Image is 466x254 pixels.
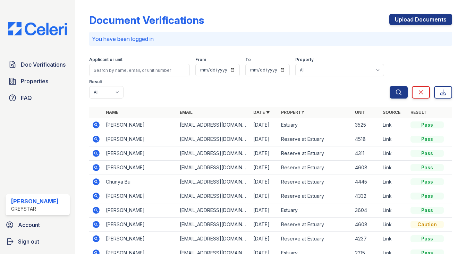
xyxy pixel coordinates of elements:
[251,232,278,246] td: [DATE]
[21,94,32,102] span: FAQ
[6,58,70,71] a: Doc Verifications
[3,218,73,232] a: Account
[380,175,408,189] td: Link
[251,146,278,161] td: [DATE]
[3,22,73,35] img: CE_Logo_Blue-a8612792a0a2168367f1c8372b55b34899dd931a85d93a1a3d3e32e68fde9ad4.png
[177,146,251,161] td: [EMAIL_ADDRESS][DOMAIN_NAME]
[18,237,39,246] span: Sign out
[245,57,251,62] label: To
[352,218,380,232] td: 4608
[380,203,408,218] td: Link
[278,175,352,189] td: Reserve at Estuary
[295,57,314,62] label: Property
[352,175,380,189] td: 4445
[103,232,177,246] td: [PERSON_NAME]
[21,60,66,69] span: Doc Verifications
[410,178,444,185] div: Pass
[103,118,177,132] td: [PERSON_NAME]
[410,207,444,214] div: Pass
[6,91,70,105] a: FAQ
[410,221,444,228] div: Caution
[103,189,177,203] td: [PERSON_NAME]
[177,232,251,246] td: [EMAIL_ADDRESS][DOMAIN_NAME]
[251,189,278,203] td: [DATE]
[103,218,177,232] td: [PERSON_NAME]
[180,110,193,115] a: Email
[11,205,59,212] div: Greystar
[89,14,204,26] div: Document Verifications
[103,203,177,218] td: [PERSON_NAME]
[177,118,251,132] td: [EMAIL_ADDRESS][DOMAIN_NAME]
[251,218,278,232] td: [DATE]
[103,146,177,161] td: [PERSON_NAME]
[103,161,177,175] td: [PERSON_NAME]
[410,121,444,128] div: Pass
[278,232,352,246] td: Reserve at Estuary
[410,110,427,115] a: Result
[6,74,70,88] a: Properties
[177,218,251,232] td: [EMAIL_ADDRESS][DOMAIN_NAME]
[278,189,352,203] td: Reserve at Estuary
[103,132,177,146] td: [PERSON_NAME]
[380,218,408,232] td: Link
[352,146,380,161] td: 4311
[251,203,278,218] td: [DATE]
[177,161,251,175] td: [EMAIL_ADDRESS][DOMAIN_NAME]
[410,164,444,171] div: Pass
[278,132,352,146] td: Reserve at Estuary
[251,132,278,146] td: [DATE]
[278,146,352,161] td: Reserve at Estuary
[253,110,270,115] a: Date ▼
[352,189,380,203] td: 4332
[380,146,408,161] td: Link
[380,118,408,132] td: Link
[21,77,48,85] span: Properties
[380,161,408,175] td: Link
[89,64,190,76] input: Search by name, email, or unit number
[410,136,444,143] div: Pass
[251,161,278,175] td: [DATE]
[3,235,73,248] a: Sign out
[355,110,365,115] a: Unit
[410,150,444,157] div: Pass
[281,110,304,115] a: Property
[410,235,444,242] div: Pass
[89,57,122,62] label: Applicant or unit
[352,161,380,175] td: 4608
[177,175,251,189] td: [EMAIL_ADDRESS][DOMAIN_NAME]
[18,221,40,229] span: Account
[352,203,380,218] td: 3604
[380,189,408,203] td: Link
[278,218,352,232] td: Reserve at Estuary
[251,175,278,189] td: [DATE]
[251,118,278,132] td: [DATE]
[389,14,452,25] a: Upload Documents
[195,57,206,62] label: From
[380,232,408,246] td: Link
[11,197,59,205] div: [PERSON_NAME]
[380,132,408,146] td: Link
[278,161,352,175] td: Reserve at Estuary
[410,193,444,200] div: Pass
[177,203,251,218] td: [EMAIL_ADDRESS][DOMAIN_NAME]
[352,232,380,246] td: 4237
[383,110,400,115] a: Source
[278,203,352,218] td: Estuary
[177,189,251,203] td: [EMAIL_ADDRESS][DOMAIN_NAME]
[352,118,380,132] td: 3525
[106,110,118,115] a: Name
[177,132,251,146] td: [EMAIL_ADDRESS][DOMAIN_NAME]
[352,132,380,146] td: 4518
[92,35,449,43] p: You have been logged in
[103,175,177,189] td: Chunya Bu
[89,79,102,85] label: Result
[278,118,352,132] td: Estuary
